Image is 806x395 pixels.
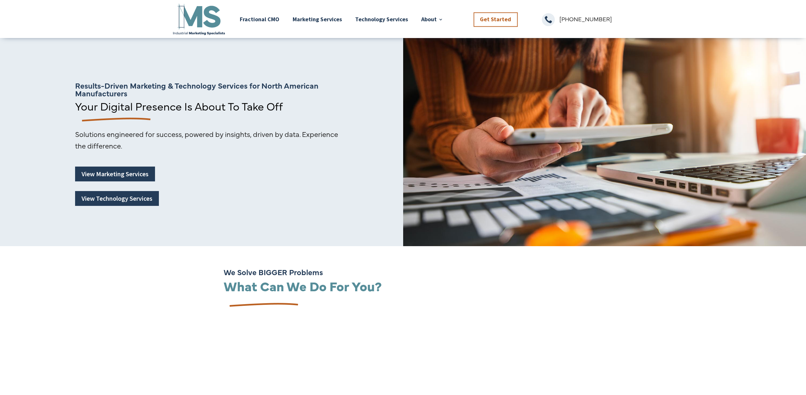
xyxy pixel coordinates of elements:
[223,297,301,313] img: underline
[224,279,575,295] h2: What Can We Do For You?
[293,2,342,36] a: Marketing Services
[224,268,575,279] h5: We Solve BIGGER Problems
[421,2,443,36] a: About
[75,128,348,151] p: Solutions engineered for success, powered by insights, driven by data. Experience the difference.
[240,2,279,36] a: Fractional CMO
[75,82,351,100] h5: Results-Driven Marketing & Technology Services for North American Manufacturers
[559,13,634,25] p: [PHONE_NUMBER]
[542,13,555,26] span: 
[75,191,159,206] a: View Technology Services
[75,100,351,112] p: Your Digital Presence Is About To Take Off
[355,2,408,36] a: Technology Services
[75,112,153,128] img: underline
[473,12,518,27] a: Get Started
[75,167,155,181] a: View Marketing Services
